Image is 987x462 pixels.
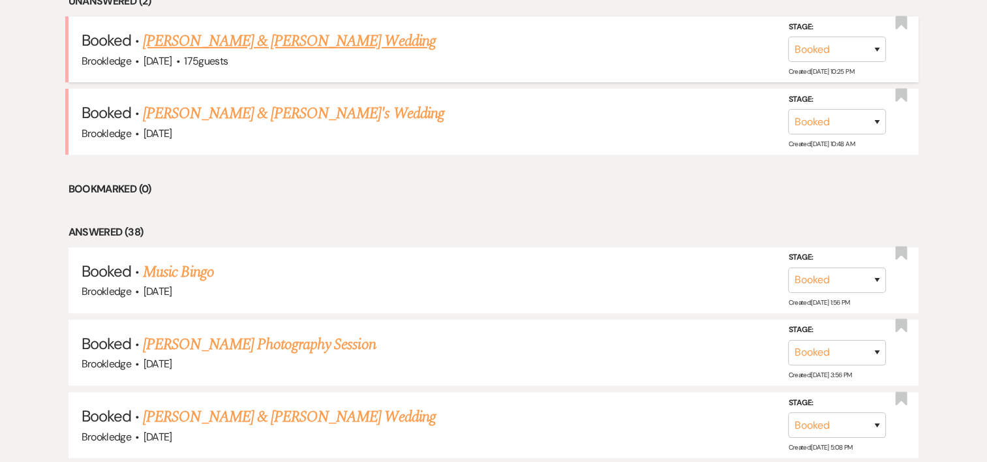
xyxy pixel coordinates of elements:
span: Booked [82,102,131,123]
a: Music Bingo [143,260,213,284]
span: Booked [82,30,131,50]
label: Stage: [788,20,886,35]
label: Stage: [788,395,886,410]
span: Created: [DATE] 1:56 PM [788,298,849,307]
a: [PERSON_NAME] & [PERSON_NAME] Wedding [143,29,435,53]
span: Brookledge [82,430,132,444]
li: Bookmarked (0) [68,181,919,198]
span: Brookledge [82,357,132,371]
a: [PERSON_NAME] & [PERSON_NAME]'s Wedding [143,102,444,125]
span: 175 guests [184,54,228,68]
span: Booked [82,406,131,426]
a: [PERSON_NAME] & [PERSON_NAME] Wedding [143,405,435,429]
label: Stage: [788,323,886,337]
span: [DATE] [144,127,172,140]
label: Stage: [788,251,886,265]
span: Booked [82,261,131,281]
span: Created: [DATE] 5:08 PM [788,443,852,452]
a: [PERSON_NAME] Photography Session [143,333,375,356]
span: Created: [DATE] 3:56 PM [788,371,851,379]
span: Created: [DATE] 10:25 PM [788,67,853,76]
span: Booked [82,333,131,354]
li: Answered (38) [68,224,919,241]
span: Created: [DATE] 10:48 AM [788,140,854,148]
span: [DATE] [144,430,172,444]
span: Brookledge [82,54,132,68]
label: Stage: [788,93,886,107]
span: Brookledge [82,285,132,298]
span: [DATE] [144,54,172,68]
span: [DATE] [144,285,172,298]
span: [DATE] [144,357,172,371]
span: Brookledge [82,127,132,140]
